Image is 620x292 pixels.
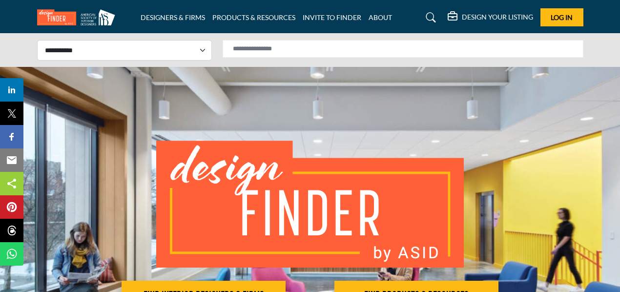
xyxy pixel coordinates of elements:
[37,40,212,61] select: Select Listing Type Dropdown
[551,13,573,21] span: Log In
[212,13,295,21] a: PRODUCTS & RESOURCES
[369,13,392,21] a: ABOUT
[37,9,120,25] img: Site Logo
[223,40,583,58] input: Search Solutions
[303,13,361,21] a: INVITE TO FINDER
[448,12,533,23] div: DESIGN YOUR LISTING
[540,8,583,26] button: Log In
[156,141,464,268] img: image
[416,10,442,25] a: Search
[141,13,205,21] a: DESIGNERS & FIRMS
[462,13,533,21] h5: DESIGN YOUR LISTING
